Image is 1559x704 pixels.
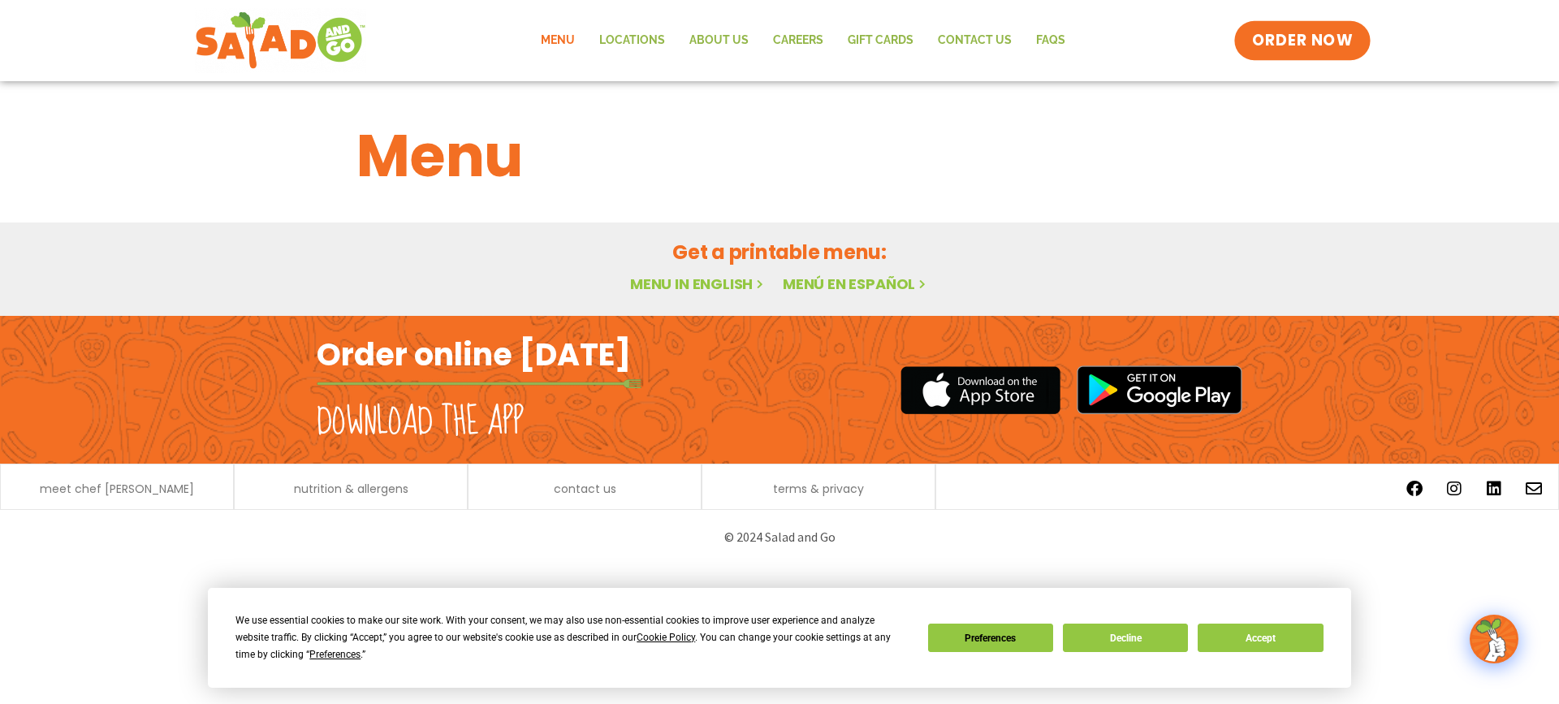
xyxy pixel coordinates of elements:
img: google_play [1077,365,1242,414]
a: Menu [529,22,587,59]
nav: Menu [529,22,1077,59]
h2: Order online [DATE] [317,335,631,374]
h2: Get a printable menu: [356,238,1203,266]
a: Menu in English [630,274,767,294]
button: Accept [1198,624,1323,652]
span: ORDER NOW [1252,30,1353,51]
img: new-SAG-logo-768×292 [195,8,366,73]
a: terms & privacy [773,483,864,495]
button: Decline [1063,624,1188,652]
img: wpChatIcon [1471,616,1517,662]
a: ORDER NOW [1234,21,1371,60]
a: FAQs [1024,22,1077,59]
a: Contact Us [926,22,1024,59]
a: nutrition & allergens [294,483,408,495]
a: Careers [761,22,836,59]
button: Preferences [928,624,1053,652]
a: About Us [677,22,761,59]
h1: Menu [356,112,1203,200]
img: fork [317,379,641,388]
a: GIFT CARDS [836,22,926,59]
img: appstore [900,364,1060,417]
a: contact us [554,483,616,495]
div: We use essential cookies to make our site work. With your consent, we may also use non-essential ... [235,612,908,663]
span: Cookie Policy [637,632,695,643]
a: Menú en español [783,274,929,294]
span: Preferences [309,649,361,660]
div: Cookie Consent Prompt [208,588,1351,688]
a: meet chef [PERSON_NAME] [40,483,194,495]
h2: Download the app [317,400,524,445]
a: Locations [587,22,677,59]
p: © 2024 Salad and Go [325,526,1234,548]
